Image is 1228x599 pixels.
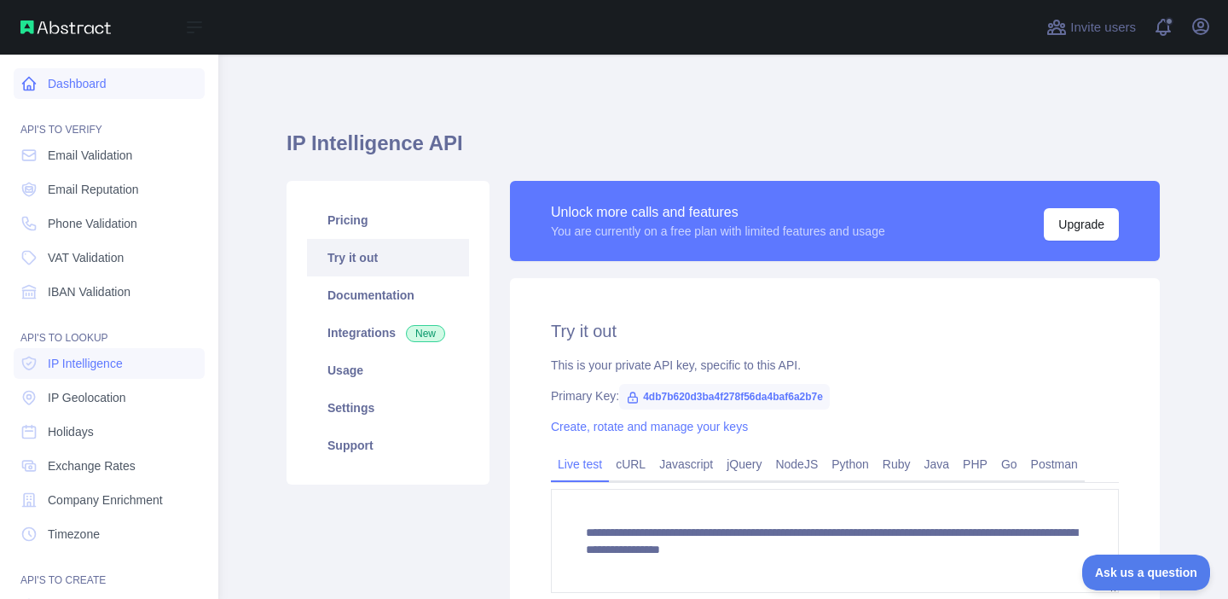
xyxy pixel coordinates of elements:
a: Javascript [652,451,720,478]
a: NodeJS [768,451,825,478]
a: Email Validation [14,140,205,171]
a: Holidays [14,416,205,447]
span: New [406,325,445,342]
a: Live test [551,451,609,478]
a: VAT Validation [14,242,205,273]
a: Java [918,451,957,478]
span: Invite users [1070,18,1136,38]
span: Email Validation [48,147,132,164]
span: Company Enrichment [48,491,163,509]
a: Settings [307,389,469,427]
a: cURL [609,451,652,478]
a: Usage [307,352,469,389]
a: Documentation [307,276,469,314]
button: Upgrade [1044,208,1119,241]
div: This is your private API key, specific to this API. [551,357,1119,374]
button: Invite users [1043,14,1139,41]
a: Go [994,451,1024,478]
span: Phone Validation [48,215,137,232]
span: Holidays [48,423,94,440]
a: Dashboard [14,68,205,99]
a: Try it out [307,239,469,276]
span: 4db7b620d3ba4f278f56da4baf6a2b7e [619,384,830,410]
a: Ruby [876,451,918,478]
a: Phone Validation [14,208,205,239]
a: Exchange Rates [14,451,205,481]
img: Abstract API [20,20,111,34]
div: You are currently on a free plan with limited features and usage [551,223,885,240]
span: Timezone [48,526,100,543]
iframe: Toggle Customer Support [1082,555,1211,590]
div: API'S TO CREATE [14,553,205,587]
a: jQuery [720,451,768,478]
a: Pricing [307,201,469,239]
span: IP Intelligence [48,355,123,372]
a: Timezone [14,519,205,550]
span: VAT Validation [48,249,124,266]
a: Company Enrichment [14,485,205,515]
span: IP Geolocation [48,389,126,406]
span: IBAN Validation [48,283,130,300]
h2: Try it out [551,319,1119,343]
h1: IP Intelligence API [287,130,1160,171]
span: Email Reputation [48,181,139,198]
div: Primary Key: [551,387,1119,404]
a: PHP [956,451,994,478]
a: IP Geolocation [14,382,205,413]
a: Email Reputation [14,174,205,205]
a: Integrations New [307,314,469,352]
div: API'S TO LOOKUP [14,311,205,345]
div: API'S TO VERIFY [14,102,205,137]
a: Postman [1024,451,1085,478]
a: IBAN Validation [14,276,205,307]
a: Support [307,427,469,464]
a: IP Intelligence [14,348,205,379]
a: Python [825,451,876,478]
div: Unlock more calls and features [551,202,885,223]
a: Create, rotate and manage your keys [551,420,748,433]
span: Exchange Rates [48,457,136,474]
